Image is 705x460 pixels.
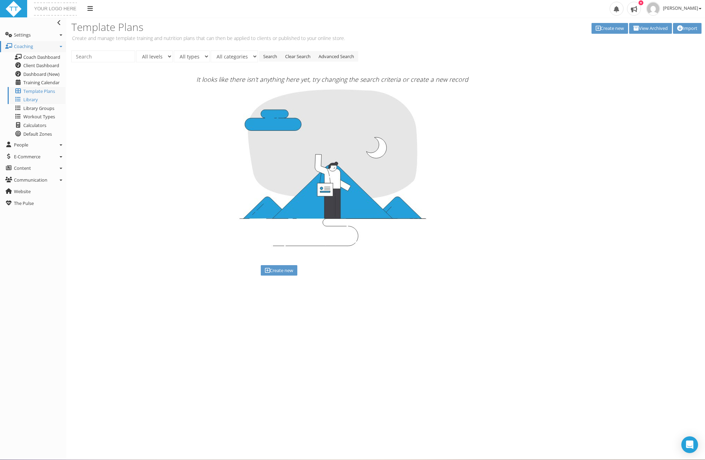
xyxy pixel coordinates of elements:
[673,23,702,34] a: Import
[14,153,40,160] span: E-Commerce
[5,1,22,17] img: ttbadgewhite_48x48.png
[261,265,297,276] a: Create new
[663,5,702,11] span: [PERSON_NAME]
[23,62,59,69] span: Client Dashboard
[14,32,31,38] span: Settings
[71,34,383,42] p: Create and manage template training and nutrition plans that can then be applied to clients or pu...
[14,43,33,49] span: Coaching
[8,61,65,70] a: Client Dashboard
[23,88,55,94] span: Template Plans
[14,177,47,183] span: Communication
[196,75,468,84] i: It looks like there isn't anything here yet, try changing the search criteria or create a new record
[592,23,628,34] a: Create new
[281,51,315,62] a: Clear Search
[23,79,60,86] span: Training Calendar
[23,131,52,137] span: Default Zones
[71,50,135,62] input: Search
[259,51,281,62] a: Search
[8,121,65,130] a: Calculators
[23,105,54,111] span: Library Groups
[8,87,65,96] a: Template Plans
[23,71,60,77] span: Dashboard (New)
[314,51,358,62] a: Advanced Search
[14,200,34,206] span: The Pulse
[8,70,65,79] a: Dashboard (New)
[14,188,31,195] span: Website
[32,1,79,17] img: yourlogohere.png
[23,96,38,103] span: Library
[8,95,65,104] a: Library
[681,436,698,453] div: Open Intercom Messenger
[8,78,65,87] a: Training Calendar
[71,21,383,33] h3: Template Plans
[629,23,672,34] a: View Archived
[23,113,55,120] span: Workout Types
[8,112,65,121] a: Workout Types
[23,122,46,128] span: Calculators
[14,165,31,171] span: Content
[8,130,65,138] a: Default Zones
[23,54,60,60] span: Coach Dashboard
[646,2,660,16] img: d709f67ecd510ce3e0cd416785e3ab50
[14,142,28,148] span: People
[8,104,65,113] a: Library Groups
[193,87,472,251] img: empty-state-feedback.jpg
[8,53,65,62] a: Coach Dashboard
